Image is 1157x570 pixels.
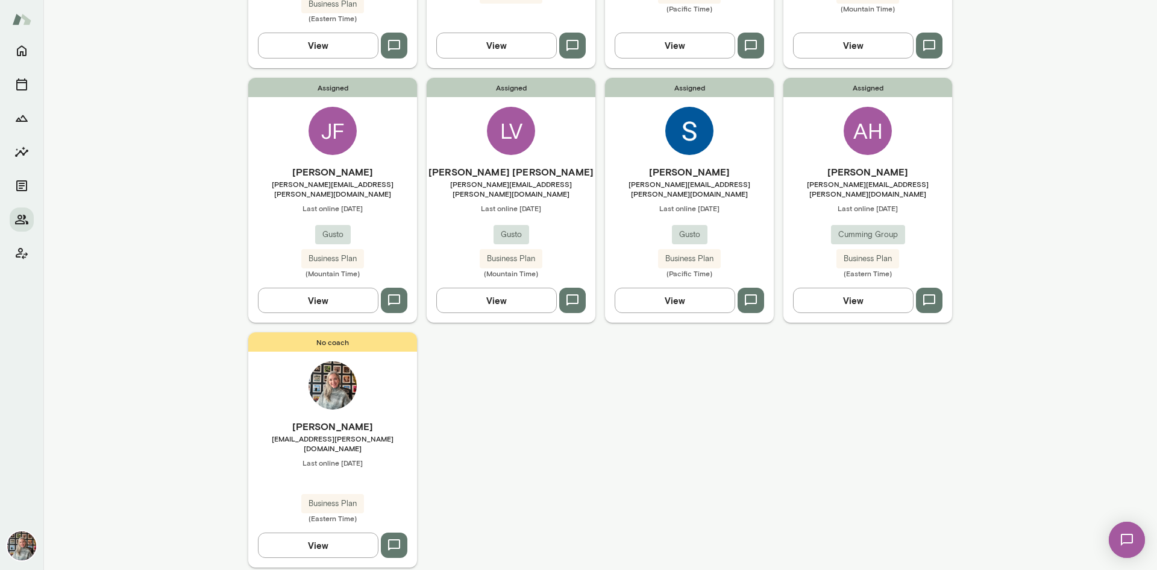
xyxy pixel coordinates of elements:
[248,165,417,179] h6: [PERSON_NAME]
[487,107,535,155] div: LV
[258,33,378,58] button: View
[427,203,595,213] span: Last online [DATE]
[831,229,905,241] span: Cumming Group
[301,498,364,510] span: Business Plan
[7,531,36,560] img: Tricia Maggio
[248,458,417,467] span: Last online [DATE]
[793,288,914,313] button: View
[10,106,34,130] button: Growth Plan
[605,179,774,198] span: [PERSON_NAME][EMAIL_ADDRESS][PERSON_NAME][DOMAIN_NAME]
[315,229,351,241] span: Gusto
[10,241,34,265] button: Client app
[783,165,952,179] h6: [PERSON_NAME]
[248,268,417,278] span: (Mountain Time)
[605,4,774,13] span: (Pacific Time)
[309,107,357,155] div: JF
[615,288,735,313] button: View
[783,268,952,278] span: (Eastern Time)
[301,253,364,265] span: Business Plan
[665,107,713,155] img: Sandra Jirous
[248,179,417,198] span: [PERSON_NAME][EMAIL_ADDRESS][PERSON_NAME][DOMAIN_NAME]
[427,165,595,179] h6: [PERSON_NAME] [PERSON_NAME]
[605,268,774,278] span: (Pacific Time)
[494,229,529,241] span: Gusto
[436,288,557,313] button: View
[480,253,542,265] span: Business Plan
[10,140,34,164] button: Insights
[10,39,34,63] button: Home
[615,33,735,58] button: View
[427,78,595,97] span: Assigned
[658,253,721,265] span: Business Plan
[783,78,952,97] span: Assigned
[436,33,557,58] button: View
[12,8,31,31] img: Mento
[783,4,952,13] span: (Mountain Time)
[844,107,892,155] div: AH
[309,361,357,410] img: Tricia Maggio
[248,513,417,523] span: (Eastern Time)
[248,203,417,213] span: Last online [DATE]
[427,179,595,198] span: [PERSON_NAME][EMAIL_ADDRESS][PERSON_NAME][DOMAIN_NAME]
[605,165,774,179] h6: [PERSON_NAME]
[248,332,417,352] span: No coach
[427,268,595,278] span: (Mountain Time)
[248,434,417,453] span: [EMAIL_ADDRESS][PERSON_NAME][DOMAIN_NAME]
[672,229,707,241] span: Gusto
[783,179,952,198] span: [PERSON_NAME][EMAIL_ADDRESS][PERSON_NAME][DOMAIN_NAME]
[836,253,899,265] span: Business Plan
[258,533,378,558] button: View
[783,203,952,213] span: Last online [DATE]
[10,174,34,198] button: Documents
[10,207,34,232] button: Members
[258,288,378,313] button: View
[793,33,914,58] button: View
[605,203,774,213] span: Last online [DATE]
[248,13,417,23] span: (Eastern Time)
[10,72,34,97] button: Sessions
[605,78,774,97] span: Assigned
[248,419,417,434] h6: [PERSON_NAME]
[248,78,417,97] span: Assigned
